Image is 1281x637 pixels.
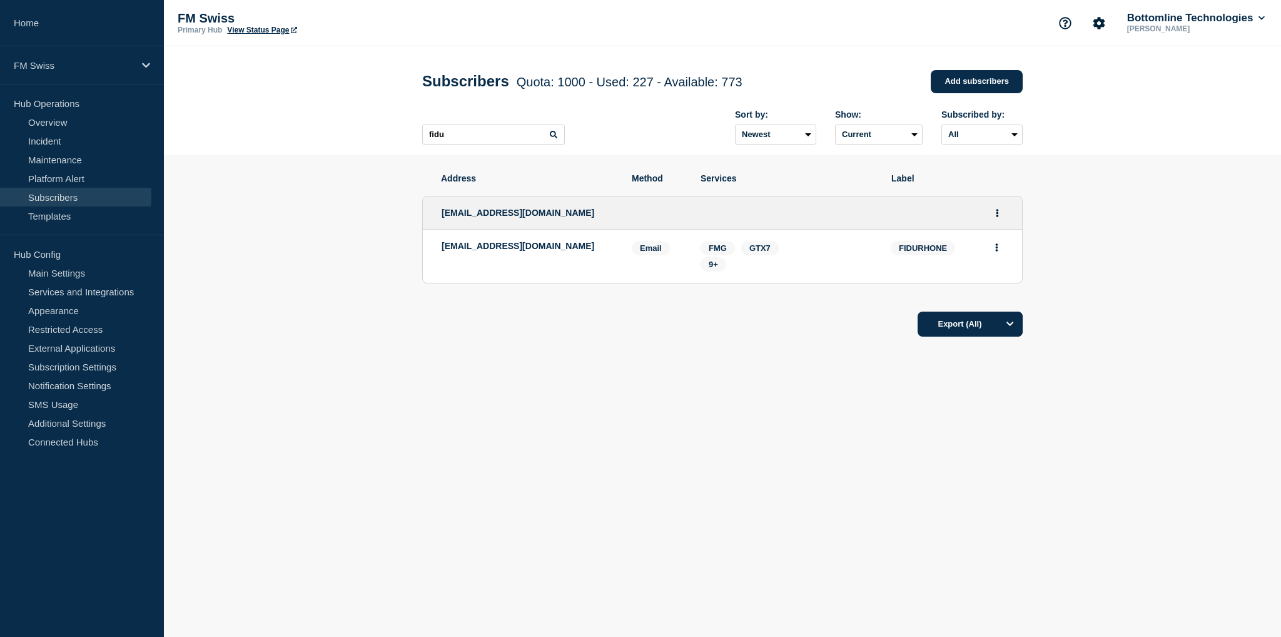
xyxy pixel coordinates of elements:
[632,173,682,183] span: Method
[1052,10,1078,36] button: Support
[990,203,1005,223] button: Actions
[918,312,1023,337] button: Export (All)
[1086,10,1112,36] button: Account settings
[891,241,955,255] span: FIDURHONE
[227,26,296,34] a: View Status Page
[442,241,613,251] p: [EMAIL_ADDRESS][DOMAIN_NAME]
[941,125,1023,145] select: Subscribed by
[701,173,873,183] span: Services
[709,243,727,253] span: FMG
[178,11,428,26] p: FM Swiss
[735,125,816,145] select: Sort by
[441,173,613,183] span: Address
[931,70,1023,93] a: Add subscribers
[422,125,565,145] input: Search subscribers
[891,173,1004,183] span: Label
[709,260,718,269] span: 9+
[998,312,1023,337] button: Options
[835,125,923,145] select: Deleted
[1125,12,1267,24] button: Bottomline Technologies
[422,73,742,90] h1: Subscribers
[517,75,742,89] span: Quota: 1000 - Used: 227 - Available: 773
[989,238,1005,257] button: Actions
[1125,24,1255,33] p: [PERSON_NAME]
[14,60,134,71] p: FM Swiss
[178,26,222,34] p: Primary Hub
[632,241,670,255] span: Email
[835,110,923,120] div: Show:
[442,208,594,218] span: [EMAIL_ADDRESS][DOMAIN_NAME]
[735,110,816,120] div: Sort by:
[749,243,771,253] span: GTX7
[941,110,1023,120] div: Subscribed by:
